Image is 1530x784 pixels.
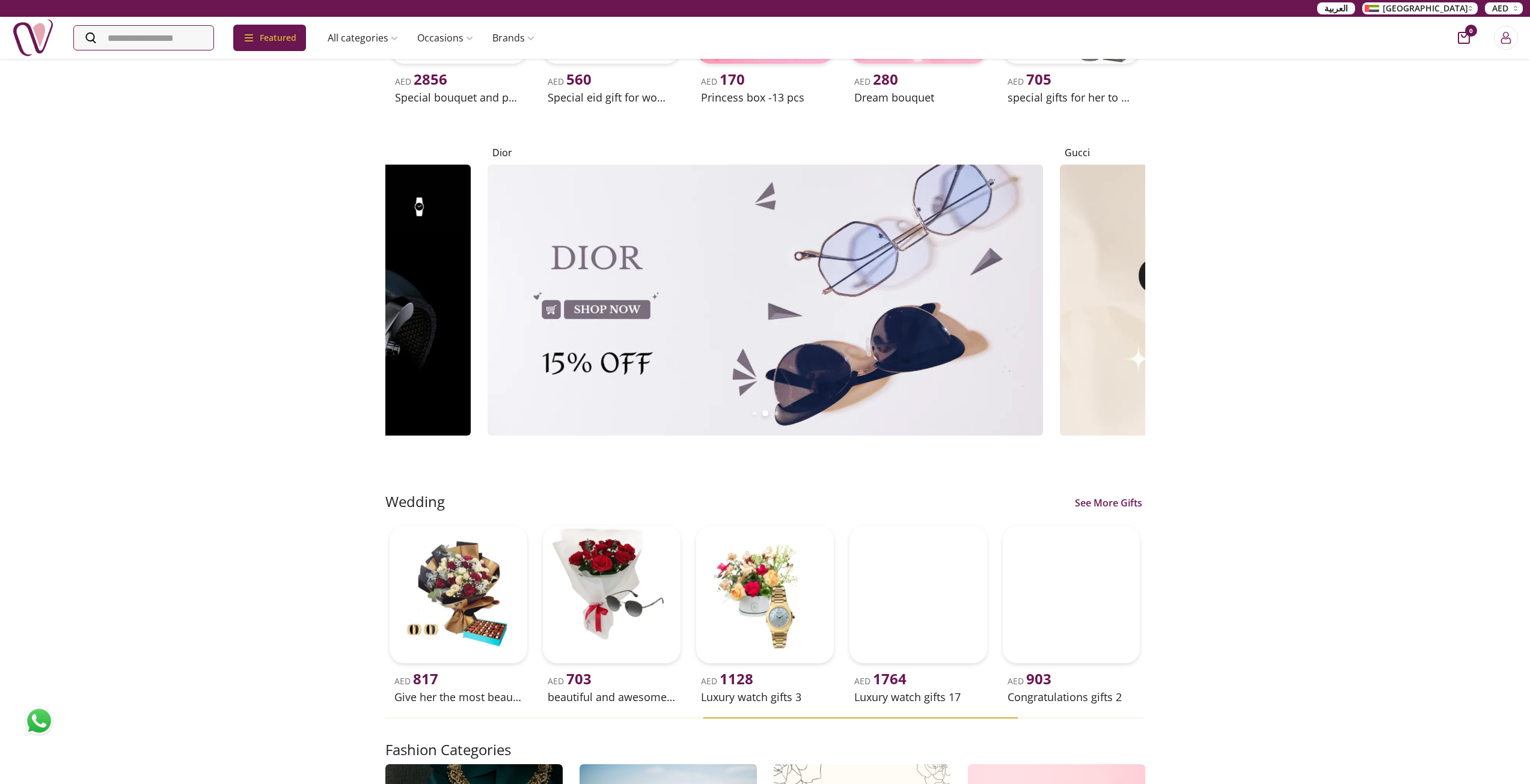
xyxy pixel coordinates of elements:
[1008,89,1136,106] h2: special gifts for her to any occasion 19
[318,26,408,50] a: All categories
[414,69,447,89] span: 2856
[998,521,1145,708] a: uae-gifts-Congratulations gifts 2AED 903Congratulations gifts 2
[385,521,532,708] a: uae-gifts-Give her the most beautiful gift that will stay with her forever 50AED 817Give her the ...
[538,521,685,708] a: uae-gifts-beautiful and awesome gifts for weddings day 15AED 703beautiful and awesome gifts for w...
[849,526,987,663] img: uae-gifts-Luxury watch gifts 17
[488,165,1043,436] img: Dior
[691,521,839,708] a: uae-gifts-Luxury watch gifts 3AED 1128Luxury watch gifts 3
[548,688,676,705] h2: beautiful and awesome gifts for weddings day 15
[1003,526,1140,663] img: uae-gifts-Congratulations gifts 2
[1072,496,1145,510] a: See More Gifts
[394,675,438,687] span: AED
[12,17,54,59] img: Nigwa-uae-gifts
[1008,688,1136,705] h2: Congratulations gifts 2
[1026,669,1051,688] span: 903
[873,69,898,89] span: 280
[1485,2,1523,14] button: AED
[854,675,907,687] span: AED
[1494,26,1518,50] button: Login
[385,740,511,759] h2: Fashion Categories
[1324,2,1348,14] span: العربية
[548,675,592,687] span: AED
[1465,25,1477,37] span: 0
[543,526,681,663] img: uae-gifts-beautiful and awesome gifts for weddings day 15
[548,76,592,87] span: AED
[845,521,992,708] a: uae-gifts-Luxury watch gifts 17AED 1764Luxury watch gifts 17
[492,145,1038,160] h4: Dior
[701,675,753,687] span: AED
[548,89,676,106] h2: Special eid gift for women 14
[74,26,213,50] input: Search
[566,69,592,89] span: 560
[873,669,907,688] span: 1764
[701,89,829,106] h2: Princess box -13 pcs
[566,669,592,688] span: 703
[408,26,483,50] a: Occasions
[854,688,982,705] h2: Luxury watch gifts 17
[394,688,522,705] h2: Give her the most beautiful gift that will stay with her forever 50
[1383,2,1468,14] span: [GEOGRAPHIC_DATA]
[1365,5,1379,12] img: Arabic_dztd3n.png
[24,706,54,736] img: whatsapp
[395,76,447,87] span: AED
[701,76,745,87] span: AED
[413,669,438,688] span: 817
[1458,32,1470,44] button: cart-button
[1492,2,1508,14] span: AED
[385,492,445,511] h2: Wedding
[395,89,523,106] h2: Special bouquet and perfume only for her . 18
[1008,675,1051,687] span: AED
[233,25,306,51] div: Featured
[696,526,834,663] img: uae-gifts-Luxury watch gifts 3
[701,688,829,705] h2: Luxury watch gifts 3
[1026,69,1051,89] span: 705
[720,669,753,688] span: 1128
[854,89,982,106] h2: Dream bouquet
[854,76,898,87] span: AED
[1362,2,1478,14] button: [GEOGRAPHIC_DATA]
[488,145,1043,436] a: Dior
[390,526,527,663] img: uae-gifts-Give her the most beautiful gift that will stay with her forever 50
[1008,76,1051,87] span: AED
[720,69,745,89] span: 170
[483,26,544,50] a: Brands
